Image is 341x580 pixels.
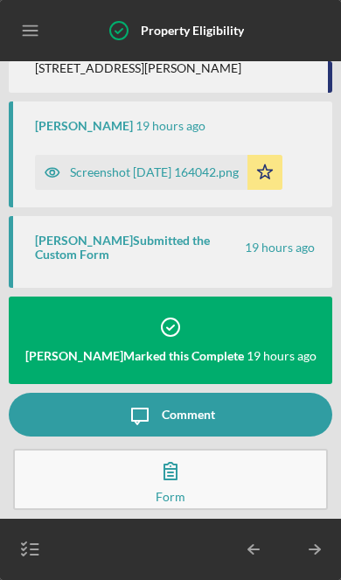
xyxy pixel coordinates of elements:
div: Form [156,493,185,501]
button: Screenshot [DATE] 164042.png [35,155,282,190]
div: [PERSON_NAME] [35,119,133,133]
div: Comment [162,393,215,437]
button: Form [13,449,328,510]
div: [PERSON_NAME] Marked this Complete [25,349,244,363]
button: Comment [9,393,332,437]
b: Property Eligibility [141,23,244,38]
time: 2025-08-26 20:41 [245,241,315,255]
time: 2025-08-26 20:41 [136,119,205,133]
div: [PERSON_NAME] Submitted the Custom Form [35,234,242,262]
div: [STREET_ADDRESS][PERSON_NAME] [35,61,241,75]
div: Screenshot [DATE] 164042.png [70,165,239,179]
time: 2025-08-26 20:41 [247,349,317,363]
